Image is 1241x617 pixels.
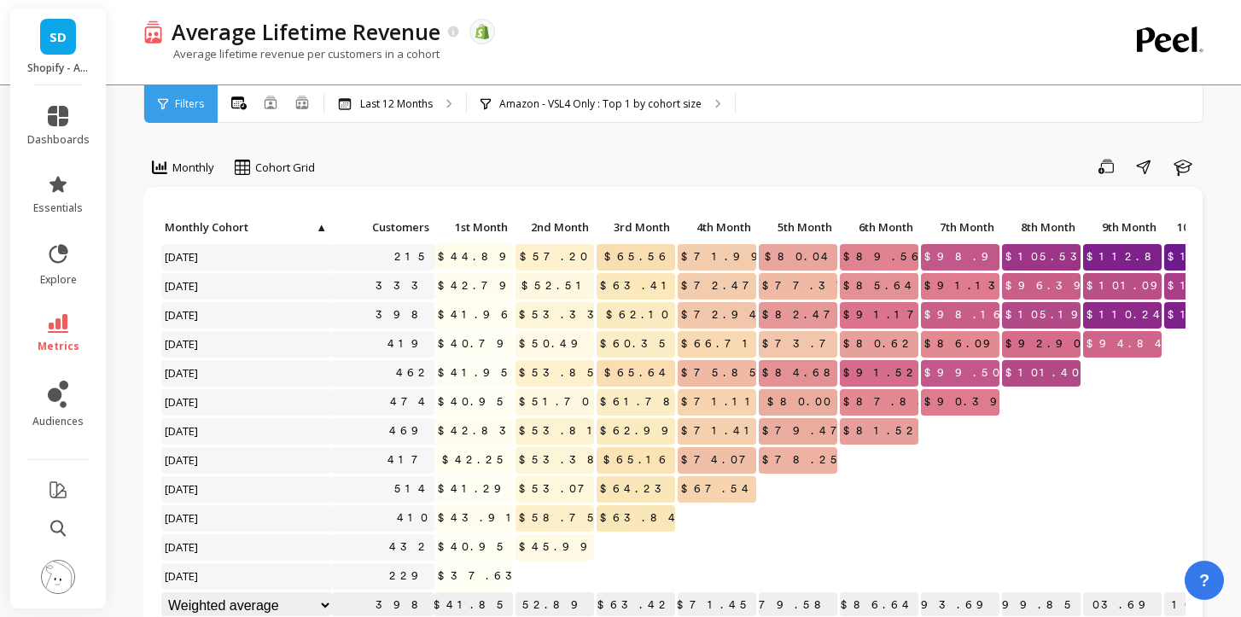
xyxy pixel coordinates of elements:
span: $65.64 [601,360,675,386]
span: $42.83 [434,418,522,444]
span: 2nd Month [519,220,589,234]
span: $41.29 [434,476,517,502]
span: $96.39 [1002,273,1097,299]
img: header icon [143,20,163,44]
a: 417 [384,447,434,473]
span: $92.90 [1002,331,1087,357]
a: 333 [372,273,434,299]
span: $71.11 [678,389,763,415]
p: Customers [332,215,434,239]
p: 6th Month [840,215,918,239]
p: Shopify - All Data [27,61,90,75]
span: $101.09 [1083,273,1174,299]
span: $105.19 [1002,302,1094,328]
div: Toggle SortBy [1082,215,1163,242]
div: Toggle SortBy [160,215,242,242]
span: 9th Month [1087,220,1157,234]
span: $43.91 [434,505,524,531]
span: $89.56 [840,244,928,270]
span: ▲ [314,220,327,234]
span: $75.85 [678,360,766,386]
span: $37.63 [434,563,528,589]
span: $80.04 [761,244,837,270]
span: $42.25 [439,447,513,473]
span: $84.68 [759,360,847,386]
p: 8th Month [1002,215,1081,239]
span: $65.56 [601,244,675,270]
span: Filters [175,97,204,111]
span: $58.75 [516,505,603,531]
span: $67.54 [678,476,758,502]
span: [DATE] [161,534,203,560]
span: $62.10 [603,302,675,328]
span: $105.53 [1002,244,1093,270]
span: Monthly Cohort [165,220,314,234]
span: $74.07 [678,447,762,473]
span: $91.13 [921,273,1011,299]
a: 410 [393,505,434,531]
p: 3rd Month [597,215,675,239]
span: [DATE] [161,447,203,473]
span: $60.35 [597,331,675,357]
span: [DATE] [161,418,203,444]
span: Cohort Grid [255,160,315,176]
a: 398 [372,302,434,328]
p: 2nd Month [516,215,594,239]
span: $57.20 [516,244,594,270]
span: $62.99 [597,418,685,444]
span: audiences [32,415,84,428]
div: Toggle SortBy [596,215,677,242]
span: $77.37 [759,273,859,299]
a: 474 [387,389,434,415]
a: 419 [384,331,434,357]
span: $87.85 [840,389,934,415]
span: $80.00 [764,389,837,415]
span: [DATE] [161,563,203,589]
p: 9th Month [1083,215,1162,239]
span: $110.24 [1083,302,1169,328]
span: $91.17 [840,302,930,328]
span: [DATE] [161,360,203,386]
span: $112.83 [1083,244,1186,270]
p: 5th Month [759,215,837,239]
span: $90.39 [921,389,1013,415]
div: Toggle SortBy [434,215,515,242]
span: 1st Month [438,220,508,234]
span: $52.51 [518,273,594,299]
a: 514 [391,476,434,502]
span: $72.94 [678,302,766,328]
span: $50.49 [516,331,594,357]
p: Average lifetime revenue per customers in a cohort [143,46,440,61]
a: 469 [386,418,434,444]
span: $41.95 [434,360,517,386]
span: $63.41 [597,273,679,299]
img: api.shopify.svg [475,24,490,39]
span: 8th Month [1005,220,1075,234]
span: ? [1199,568,1209,592]
span: 3rd Month [600,220,670,234]
span: $63.84 [597,505,685,531]
span: [DATE] [161,505,203,531]
span: $99.50 [921,360,1006,386]
span: 5th Month [762,220,832,234]
span: $73.72 [759,331,854,357]
span: 10th Month [1168,220,1238,234]
span: $85.64 [840,273,921,299]
p: 1st Month [434,215,513,239]
span: $42.79 [434,273,522,299]
span: SD [50,27,67,47]
span: $61.78 [597,389,686,415]
span: $66.71 [678,331,760,357]
span: explore [40,273,77,287]
span: 4th Month [681,220,751,234]
span: $78.25 [759,447,847,473]
span: $86.09 [921,331,1006,357]
div: Toggle SortBy [1001,215,1082,242]
p: 7th Month [921,215,999,239]
span: $64.23 [597,476,678,502]
span: $79.47 [759,418,854,444]
span: $53.85 [516,360,603,386]
span: Monthly [172,160,214,176]
span: $81.52 [840,418,923,444]
span: $98.16 [921,302,1010,328]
